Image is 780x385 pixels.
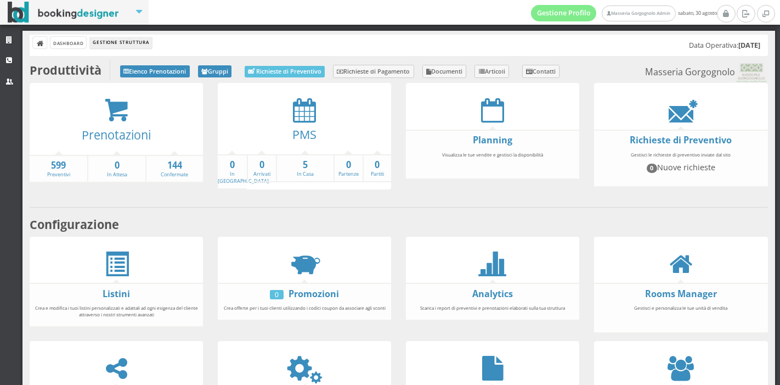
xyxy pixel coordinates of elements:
[103,288,130,300] a: Listini
[292,126,316,142] a: PMS
[474,65,509,78] a: Articoli
[333,65,414,78] a: Richieste di Pagamento
[406,147,579,176] div: Visualizza le tue vendite e gestisci la disponibilità
[146,159,203,172] strong: 144
[82,127,151,143] a: Prenotazioni
[120,65,190,77] a: Elenco Prenotazioni
[594,300,767,329] div: Gestisci e personalizza le tue unità di vendita
[630,134,732,146] a: Richieste di Preventivo
[364,159,392,178] a: 0Partiti
[146,159,203,178] a: 144Confermate
[599,163,762,172] h4: Nuove richieste
[248,159,276,171] strong: 0
[245,66,325,77] a: Richieste di Preventivo
[277,159,334,171] strong: 5
[30,62,101,78] b: Produttività
[647,164,658,172] span: 0
[88,159,145,178] a: 0In Attesa
[738,41,760,50] b: [DATE]
[335,159,363,171] strong: 0
[277,159,334,178] a: 5In Casa
[645,288,717,300] a: Rooms Manager
[270,290,284,299] div: 0
[218,159,269,185] a: 0In [GEOGRAPHIC_DATA]
[422,65,467,78] a: Documenti
[406,300,579,316] div: Scarica i report di preventivi e prenotazioni elaborati sulla tua struttura
[198,65,232,77] a: Gruppi
[473,134,512,146] a: Planning
[30,216,119,232] b: Configurazione
[735,63,767,83] img: 0603869b585f11eeb13b0a069e529790.png
[30,159,87,172] strong: 599
[602,5,675,21] a: Masseria Gorgognolo Admin
[88,159,145,172] strong: 0
[645,63,767,83] small: Masseria Gorgognolo
[289,288,339,300] a: Promozioni
[531,5,717,21] span: sabato, 30 agosto
[689,41,760,49] h5: Data Operativa:
[8,2,119,23] img: BookingDesigner.com
[248,159,276,178] a: 0Arrivati
[218,300,391,316] div: Crea offerte per i tuoi clienti utilizzando i codici coupon da associare agli sconti
[335,159,363,178] a: 0Partenze
[30,300,203,322] div: Crea e modifica i tuoi listini personalizzati e adattali ad ogni esigenza del cliente attraverso ...
[594,147,767,183] div: Gestisci le richieste di preventivo inviate dal sito
[218,159,247,171] strong: 0
[531,5,597,21] a: Gestione Profilo
[30,159,87,178] a: 599Preventivi
[522,65,560,78] a: Contatti
[90,37,151,49] li: Gestione Struttura
[50,37,86,48] a: Dashboard
[364,159,392,171] strong: 0
[472,288,513,300] a: Analytics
